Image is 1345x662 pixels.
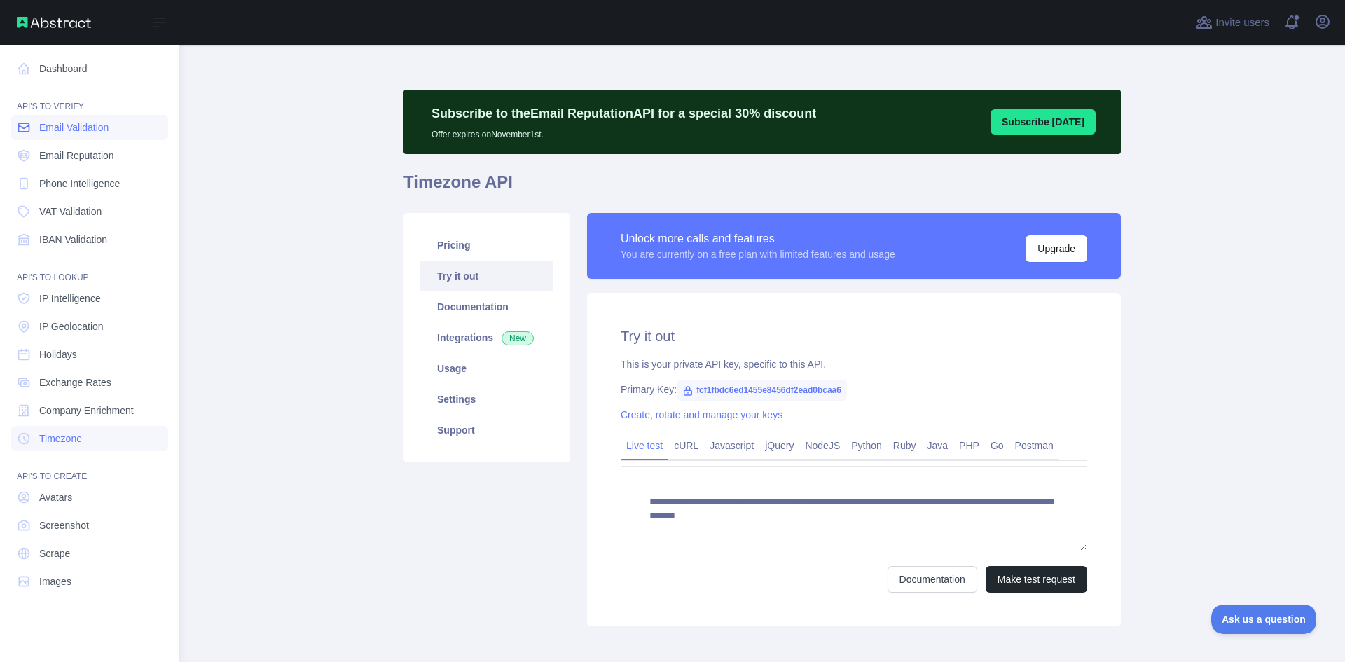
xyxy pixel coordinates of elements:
a: cURL [668,434,704,457]
div: API'S TO VERIFY [11,84,168,112]
div: Unlock more calls and features [621,230,895,247]
a: Holidays [11,342,168,367]
span: New [502,331,534,345]
h2: Try it out [621,326,1087,346]
button: Make test request [986,566,1087,593]
button: Invite users [1193,11,1272,34]
span: Avatars [39,490,72,504]
a: Support [420,415,553,446]
a: Email Validation [11,115,168,140]
a: VAT Validation [11,199,168,224]
a: Documentation [420,291,553,322]
span: Phone Intelligence [39,177,120,191]
a: PHP [953,434,985,457]
a: IP Intelligence [11,286,168,311]
div: You are currently on a free plan with limited features and usage [621,247,895,261]
a: Python [846,434,888,457]
a: Create, rotate and manage your keys [621,409,782,420]
p: Offer expires on November 1st. [432,123,816,140]
span: Exchange Rates [39,375,111,389]
a: Phone Intelligence [11,171,168,196]
div: API'S TO CREATE [11,454,168,482]
a: NodeJS [799,434,846,457]
a: Postman [1009,434,1059,457]
h1: Timezone API [403,171,1121,205]
a: Settings [420,384,553,415]
a: Images [11,569,168,594]
span: Company Enrichment [39,404,134,418]
a: Integrations New [420,322,553,353]
span: Email Validation [39,120,109,135]
span: VAT Validation [39,205,102,219]
span: Images [39,574,71,588]
div: This is your private API key, specific to this API. [621,357,1087,371]
span: Invite users [1215,15,1269,31]
a: Email Reputation [11,143,168,168]
a: Ruby [888,434,922,457]
span: fcf1fbdc6ed1455e8456df2ead0bcaa6 [677,380,847,401]
button: Subscribe [DATE] [991,109,1096,135]
div: API'S TO LOOKUP [11,255,168,283]
a: IP Geolocation [11,314,168,339]
a: jQuery [759,434,799,457]
a: Dashboard [11,56,168,81]
a: Usage [420,353,553,384]
a: Javascript [704,434,759,457]
span: Email Reputation [39,149,114,163]
p: Subscribe to the Email Reputation API for a special 30 % discount [432,104,816,123]
span: IBAN Validation [39,233,107,247]
a: Java [922,434,954,457]
span: Scrape [39,546,70,560]
span: Timezone [39,432,82,446]
a: IBAN Validation [11,227,168,252]
span: Holidays [39,347,77,361]
a: Live test [621,434,668,457]
iframe: Toggle Customer Support [1211,605,1317,634]
a: Pricing [420,230,553,261]
span: Screenshot [39,518,89,532]
a: Documentation [888,566,977,593]
a: Scrape [11,541,168,566]
span: IP Intelligence [39,291,101,305]
div: Primary Key: [621,382,1087,396]
img: Abstract API [17,17,91,28]
a: Company Enrichment [11,398,168,423]
a: Timezone [11,426,168,451]
span: IP Geolocation [39,319,104,333]
a: Screenshot [11,513,168,538]
button: Upgrade [1026,235,1087,262]
a: Avatars [11,485,168,510]
a: Exchange Rates [11,370,168,395]
a: Try it out [420,261,553,291]
a: Go [985,434,1009,457]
